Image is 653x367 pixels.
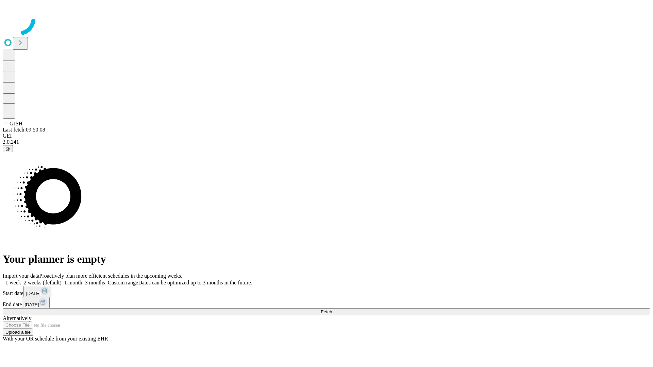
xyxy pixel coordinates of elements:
[3,253,650,265] h1: Your planner is empty
[5,280,21,285] span: 1 week
[3,286,650,297] div: Start date
[22,297,50,308] button: [DATE]
[39,273,182,279] span: Proactively plan more efficient schedules in the upcoming weeks.
[3,336,108,342] span: With your OR schedule from your existing EHR
[3,273,39,279] span: Import your data
[3,308,650,315] button: Fetch
[3,139,650,145] div: 2.0.241
[26,291,40,296] span: [DATE]
[24,280,62,285] span: 2 weeks (default)
[3,315,31,321] span: Alternatively
[64,280,82,285] span: 1 month
[24,302,39,307] span: [DATE]
[23,286,51,297] button: [DATE]
[108,280,138,285] span: Custom range
[5,146,10,151] span: @
[10,121,22,126] span: GJSH
[321,309,332,314] span: Fetch
[3,145,13,152] button: @
[138,280,252,285] span: Dates can be optimized up to 3 months in the future.
[85,280,105,285] span: 3 months
[3,329,33,336] button: Upload a file
[3,127,45,133] span: Last fetch: 09:50:08
[3,297,650,308] div: End date
[3,133,650,139] div: GEI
